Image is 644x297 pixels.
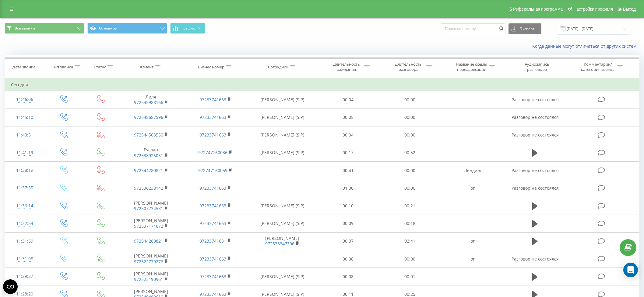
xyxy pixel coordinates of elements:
[170,23,205,34] button: График
[379,268,441,285] td: 00:01
[199,256,226,262] a: 97233741663
[512,256,559,262] span: Разговор не состоялся
[512,132,559,138] span: Разговор не состоялся
[134,132,163,138] a: 972544563550
[11,112,38,123] div: 11:45:10
[441,23,505,34] input: Поиск по номеру
[87,23,167,34] button: Основной
[198,64,224,70] div: Бизнес номер
[11,253,38,265] div: 11:31:08
[199,97,226,102] a: 97233741663
[379,144,441,161] td: 00:52
[379,109,441,126] td: 00:00
[140,64,153,70] div: Клиент
[119,91,183,109] td: Лиля
[441,232,505,250] td: on
[199,203,226,209] a: 97233741663
[512,97,559,102] span: Разговор не состоялся
[199,185,226,191] a: 97233741663
[199,291,226,297] a: 97233741663
[119,197,183,215] td: [PERSON_NAME]
[134,114,163,120] a: 972548687596
[11,182,38,194] div: 11:37:55
[134,99,163,105] a: 972545988166
[119,215,183,232] td: [PERSON_NAME]
[379,232,441,250] td: 02:41
[623,263,638,277] div: Open Intercom Messenger
[532,43,639,49] a: Когда данные могут отличаться от других систем
[317,91,379,109] td: 00:04
[441,179,505,197] td: on
[248,144,317,161] td: [PERSON_NAME] (SIP)
[11,164,38,176] div: 11:38:19
[317,162,379,179] td: 00:41
[317,215,379,232] td: 00:09
[11,235,38,247] div: 11:31:59
[379,250,441,268] td: 00:00
[119,250,183,268] td: [PERSON_NAME]
[512,167,559,173] span: Разговор не состоялся
[379,126,441,144] td: 00:00
[512,114,559,120] span: Разговор не состоялся
[248,109,317,126] td: [PERSON_NAME] (SIP)
[441,250,505,268] td: on
[317,250,379,268] td: 00:08
[248,126,317,144] td: [PERSON_NAME] (SIP)
[441,162,505,179] td: Лендинг
[12,64,35,70] div: Дата звонка
[379,91,441,109] td: 00:00
[513,7,563,12] span: Реферальная программа
[3,279,18,294] button: Open CMP widget
[11,147,38,159] div: 11:41:19
[181,26,195,30] span: График
[317,144,379,161] td: 00:17
[5,79,639,91] td: Сегодня
[119,144,183,161] td: Руслан
[268,64,288,70] div: Сотрудник
[248,215,317,232] td: [PERSON_NAME] (SIP)
[573,7,613,12] span: Настройки профиля
[52,64,73,70] div: Тип звонка
[199,274,226,279] a: 97233741663
[11,271,38,282] div: 11:29:27
[134,153,163,158] a: 972538926051
[317,232,379,250] td: 00:37
[455,62,488,72] div: Название схемы переадресации
[11,94,38,105] div: 11:46:06
[580,62,616,72] div: Комментарий/категория звонка
[379,215,441,232] td: 00:18
[199,132,226,138] a: 97233741663
[11,200,38,212] div: 11:36:14
[317,109,379,126] td: 00:05
[134,223,163,229] a: 972537174672
[199,114,226,120] a: 97233741663
[134,259,163,264] a: 972522779276
[517,62,557,72] div: Аудиозапись разговора
[11,129,38,141] div: 11:43:51
[248,232,317,250] td: [PERSON_NAME]
[248,91,317,109] td: [PERSON_NAME] (SIP)
[317,126,379,144] td: 00:04
[199,220,226,226] a: 97233741663
[134,238,163,244] a: 972544280821
[5,23,84,34] button: Все звонки
[15,26,35,31] span: Все звонки
[509,23,541,34] button: Экспорт
[134,205,163,211] a: 972507734531
[198,167,227,173] a: 972747160059
[94,64,106,70] div: Статус
[199,238,226,244] a: 97233741631
[512,185,559,191] span: Разговор не состоялся
[265,241,294,247] a: 972533347306
[134,276,163,282] a: 972523190961
[248,268,317,285] td: [PERSON_NAME] (SIP)
[119,268,183,285] td: [PERSON_NAME]
[317,197,379,215] td: 00:10
[198,150,227,155] a: 972747160036
[11,218,38,230] div: 11:32:34
[379,179,441,197] td: 00:00
[330,62,363,72] div: Длительность ожидания
[392,62,425,72] div: Длительность разговора
[134,167,163,173] a: 972544280821
[623,7,636,12] span: Выход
